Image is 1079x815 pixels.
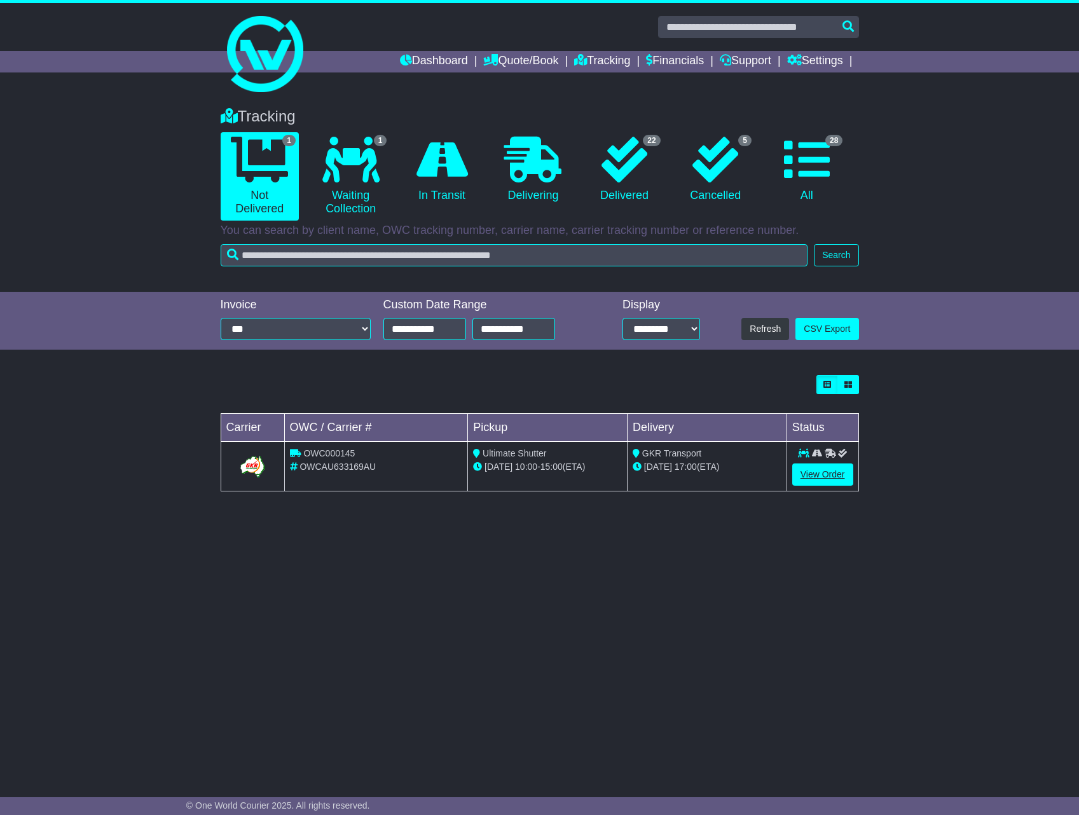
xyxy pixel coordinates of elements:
button: Refresh [741,318,789,340]
div: Tracking [214,107,865,126]
a: CSV Export [795,318,858,340]
div: Custom Date Range [383,298,588,312]
a: Quote/Book [483,51,558,72]
span: 22 [643,135,660,146]
span: 1 [374,135,387,146]
a: Tracking [574,51,630,72]
a: 1 Not Delivered [221,132,299,221]
span: OWCAU633169AU [299,462,376,472]
span: 10:00 [515,462,537,472]
td: OWC / Carrier # [284,414,468,442]
span: OWC000145 [303,448,355,458]
a: Dashboard [400,51,468,72]
span: [DATE] [485,462,512,472]
a: Support [720,51,771,72]
a: Delivering [494,132,572,207]
td: Delivery [627,414,787,442]
td: Carrier [221,414,284,442]
span: Ultimate Shutter [483,448,546,458]
a: 22 Delivered [585,132,663,207]
button: Search [814,244,858,266]
p: You can search by client name, OWC tracking number, carrier name, carrier tracking number or refe... [221,224,859,238]
img: GetCarrierServiceLogo [238,454,267,479]
div: (ETA) [633,460,781,474]
div: - (ETA) [473,460,622,474]
span: 28 [825,135,842,146]
div: Display [622,298,700,312]
td: Pickup [468,414,628,442]
a: View Order [792,463,853,486]
a: 1 Waiting Collection [312,132,390,221]
span: [DATE] [644,462,672,472]
span: 15:00 [540,462,563,472]
td: Status [787,414,858,442]
div: Invoice [221,298,371,312]
a: 28 All [767,132,846,207]
a: Financials [646,51,704,72]
a: 5 Cancelled [677,132,755,207]
a: Settings [787,51,843,72]
span: 1 [282,135,296,146]
span: © One World Courier 2025. All rights reserved. [186,800,370,811]
a: In Transit [402,132,481,207]
span: GKR Transport [642,448,701,458]
span: 5 [738,135,752,146]
span: 17:00 [675,462,697,472]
